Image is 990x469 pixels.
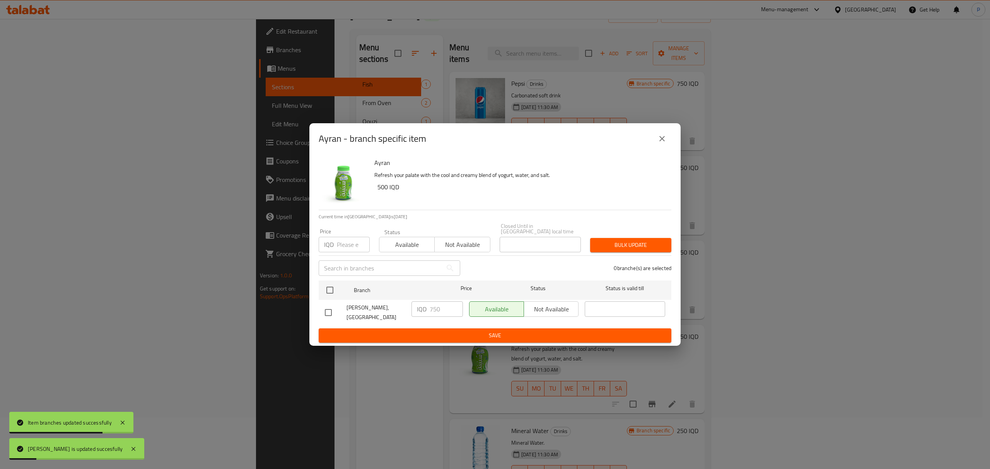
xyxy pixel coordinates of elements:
span: Status [498,284,579,293]
h6: Ayran [374,157,665,168]
span: [PERSON_NAME], [GEOGRAPHIC_DATA] [346,303,405,322]
div: [PERSON_NAME] is updated succesfully [28,445,123,453]
span: Not available [438,239,487,250]
div: Item branches updated successfully [28,418,112,427]
span: Price [440,284,492,293]
p: IQD [324,240,334,249]
h2: Ayran - branch specific item [319,133,426,145]
span: Branch [354,285,434,295]
button: Bulk update [590,238,671,252]
button: Save [319,328,671,343]
p: Refresh your palate with the cool and creamy blend of yogurt, water, and salt. [374,170,665,180]
span: Bulk update [596,240,665,250]
h6: 500 IQD [377,182,665,192]
button: close [653,129,671,148]
p: 0 branche(s) are selected [614,264,671,272]
p: Current time in [GEOGRAPHIC_DATA] is [DATE] [319,213,671,220]
button: Available [379,237,435,252]
input: Search in branches [319,260,442,276]
span: Available [382,239,432,250]
button: Not available [434,237,490,252]
img: Ayran [319,157,368,207]
span: Status is valid till [585,284,665,293]
input: Please enter price [430,301,463,317]
input: Please enter price [337,237,370,252]
span: Save [325,331,665,340]
p: IQD [417,304,427,314]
